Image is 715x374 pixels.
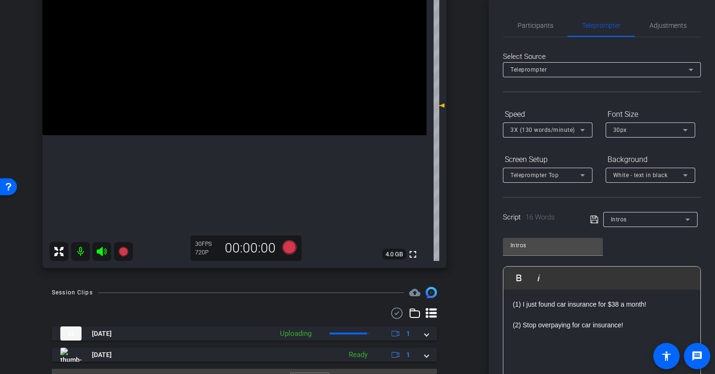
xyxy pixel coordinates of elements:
[510,127,575,133] span: 3X (130 words/minute)
[530,268,548,287] button: Italic (⌘I)
[611,216,627,223] span: Intros
[526,213,555,221] span: 16 Words
[52,288,93,297] div: Session Clips
[513,299,691,309] p: (1) I just found car insurance for $38 a month!
[92,350,112,360] span: [DATE]
[691,350,703,362] mat-icon: message
[409,287,420,298] span: Destinations for your clips
[219,240,282,256] div: 00:00:00
[510,172,559,179] span: Teleprompter Top
[60,326,82,341] img: thumb-nail
[613,172,668,179] span: White - text in black
[407,249,419,260] mat-icon: fullscreen
[649,22,687,29] span: Adjustments
[503,106,592,122] div: Speed
[510,66,547,73] span: Teleprompter
[503,51,701,62] div: Select Source
[202,241,212,247] span: FPS
[382,249,406,260] span: 4.0 GB
[510,240,595,251] input: Title
[195,249,219,256] div: 720P
[92,329,112,339] span: [DATE]
[409,287,420,298] mat-icon: cloud_upload
[613,127,627,133] span: 30px
[606,106,695,122] div: Font Size
[606,152,695,168] div: Background
[582,22,621,29] span: Teleprompter
[518,22,553,29] span: Participants
[503,152,592,168] div: Screen Setup
[406,329,410,339] span: 1
[503,212,577,223] div: Script
[513,320,691,330] p: (2) Stop overpaying for car insurance!
[52,348,437,362] mat-expansion-panel-header: thumb-nail[DATE]Ready1
[275,328,316,339] div: Uploading
[344,350,372,360] div: Ready
[661,350,672,362] mat-icon: accessibility
[426,287,437,298] img: Session clips
[60,348,82,362] img: thumb-nail
[434,100,445,111] mat-icon: 0 dB
[52,326,437,341] mat-expansion-panel-header: thumb-nail[DATE]Uploading1
[406,350,410,360] span: 1
[510,268,528,287] button: Bold (⌘B)
[195,240,219,248] div: 30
